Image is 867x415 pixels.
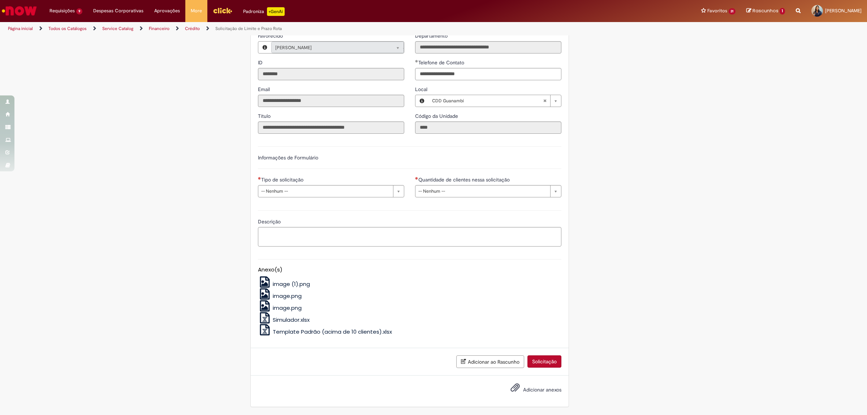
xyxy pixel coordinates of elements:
span: image.png [273,292,302,300]
span: -- Nenhum -- [261,185,389,197]
a: [PERSON_NAME]Limpar campo Favorecido [271,42,404,53]
button: Local, Visualizar este registro CDD Guanambí [415,95,428,107]
span: Adicionar anexos [523,386,561,393]
button: Solicitação [527,355,561,368]
label: Somente leitura - Departamento [415,32,449,39]
span: Obrigatório Preenchido [415,60,418,63]
span: Rascunhos [752,7,778,14]
div: Padroniza [243,7,285,16]
span: Despesas Corporativas [93,7,143,14]
span: Local [415,86,429,93]
label: Somente leitura - Título [258,112,272,120]
span: Telefone de Contato [418,59,466,66]
span: [PERSON_NAME] [825,8,862,14]
span: CDD Guanambí [432,95,543,107]
span: Necessários [258,177,261,180]
span: Template Padrão (acima de 10 clientes).xlsx [273,328,392,335]
a: CDD GuanambíLimpar campo Local [428,95,561,107]
a: Template Padrão (acima de 10 clientes).xlsx [258,328,392,335]
input: ID [258,68,404,80]
span: Aprovações [154,7,180,14]
span: [PERSON_NAME] [275,42,385,54]
span: Necessários [415,177,418,180]
span: Somente leitura - Favorecido [258,33,284,39]
span: Somente leitura - Código da Unidade [415,113,460,119]
span: image (1).png [273,280,310,288]
span: image.png [273,304,302,312]
a: Solicitação de Limite e Prazo Rota [215,26,282,31]
input: Email [258,95,404,107]
a: image (1).png [258,280,310,288]
span: Favoritos [707,7,727,14]
label: Somente leitura - Código da Unidade [415,112,460,120]
input: Título [258,121,404,134]
span: 1 [780,8,785,14]
a: image.png [258,292,302,300]
a: Financeiro [149,26,169,31]
input: Departamento [415,41,561,54]
button: Favorecido, Visualizar este registro Jamille Teixeira Rocha [258,42,271,53]
span: 31 [729,8,736,14]
span: Tipo de solicitação [261,176,305,183]
label: Somente leitura - Email [258,86,271,93]
span: Quantidade de clientes nessa solicitação [418,176,511,183]
img: click_logo_yellow_360x200.png [213,5,232,16]
span: Descrição [258,218,282,225]
abbr: Limpar campo Local [539,95,550,107]
a: Simulador.xlsx [258,316,310,324]
a: Todos os Catálogos [48,26,87,31]
textarea: Descrição [258,227,561,247]
button: Adicionar anexos [509,381,522,398]
label: Informações de Formulário [258,154,318,161]
a: image.png [258,304,302,312]
h5: Anexo(s) [258,267,561,273]
a: Rascunhos [746,8,785,14]
ul: Trilhas de página [5,22,573,35]
span: More [191,7,202,14]
p: +GenAi [267,7,285,16]
span: Requisições [49,7,75,14]
a: Crédito [185,26,200,31]
span: -- Nenhum -- [418,185,547,197]
span: 9 [76,8,82,14]
label: Somente leitura - ID [258,59,264,66]
a: Página inicial [8,26,33,31]
span: Somente leitura - Título [258,113,272,119]
span: Somente leitura - Departamento [415,33,449,39]
button: Adicionar ao Rascunho [456,355,524,368]
span: Simulador.xlsx [273,316,310,324]
input: Código da Unidade [415,121,561,134]
input: Telefone de Contato [415,68,561,80]
img: ServiceNow [1,4,38,18]
a: Service Catalog [102,26,133,31]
